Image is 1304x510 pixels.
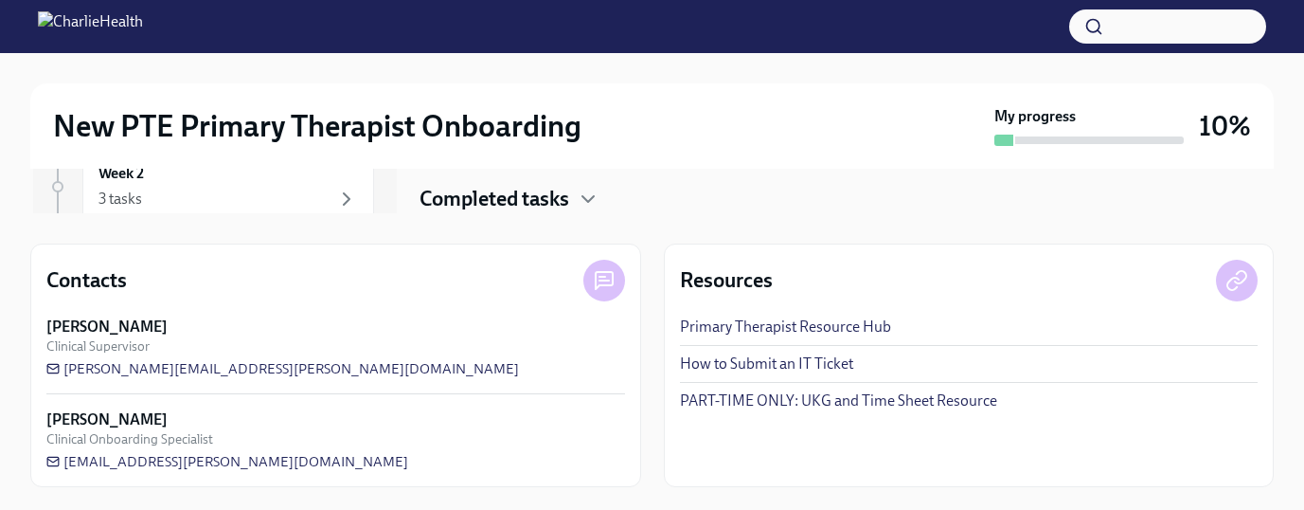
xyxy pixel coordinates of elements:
[680,266,773,295] h4: Resources
[680,354,853,374] a: How to Submit an IT Ticket
[46,359,519,378] a: [PERSON_NAME][EMAIL_ADDRESS][PERSON_NAME][DOMAIN_NAME]
[680,391,997,411] a: PART-TIME ONLY: UKG and Time Sheet Resource
[46,337,150,355] span: Clinical Supervisor
[46,430,213,448] span: Clinical Onboarding Specialist
[53,107,581,145] h2: New PTE Primary Therapist Onboarding
[420,185,1272,213] div: Completed tasks
[98,189,142,209] div: 3 tasks
[994,106,1076,127] strong: My progress
[46,317,168,337] strong: [PERSON_NAME]
[680,317,891,337] a: Primary Therapist Resource Hub
[46,266,127,295] h4: Contacts
[1199,109,1251,143] h3: 10%
[420,185,569,213] h4: Completed tasks
[46,410,168,430] strong: [PERSON_NAME]
[38,11,143,42] img: CharlieHealth
[48,147,374,227] a: Week 23 tasks
[98,163,144,184] h6: Week 2
[46,452,408,471] a: [EMAIL_ADDRESS][PERSON_NAME][DOMAIN_NAME]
